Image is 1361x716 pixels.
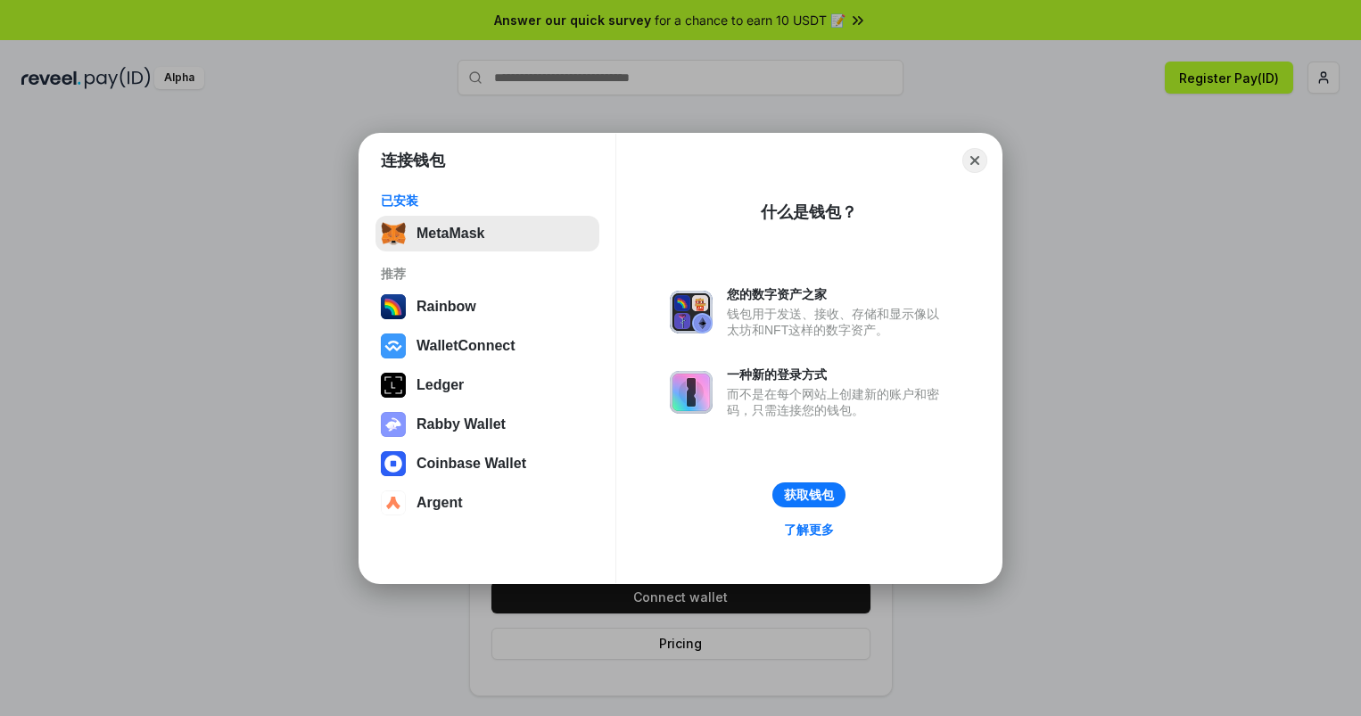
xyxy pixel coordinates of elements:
button: 获取钱包 [772,482,845,507]
img: svg+xml,%3Csvg%20width%3D%2228%22%20height%3D%2228%22%20viewBox%3D%220%200%2028%2028%22%20fill%3D... [381,451,406,476]
div: Rainbow [417,299,476,315]
button: MetaMask [375,216,599,251]
div: Coinbase Wallet [417,456,526,472]
img: svg+xml,%3Csvg%20width%3D%2228%22%20height%3D%2228%22%20viewBox%3D%220%200%2028%2028%22%20fill%3D... [381,490,406,515]
img: svg+xml,%3Csvg%20xmlns%3D%22http%3A%2F%2Fwww.w3.org%2F2000%2Fsvg%22%20fill%3D%22none%22%20viewBox... [381,412,406,437]
img: svg+xml,%3Csvg%20xmlns%3D%22http%3A%2F%2Fwww.w3.org%2F2000%2Fsvg%22%20fill%3D%22none%22%20viewBox... [670,371,713,414]
h1: 连接钱包 [381,150,445,171]
button: Ledger [375,367,599,403]
div: WalletConnect [417,338,516,354]
div: 推荐 [381,266,594,282]
div: 获取钱包 [784,487,834,503]
div: MetaMask [417,226,484,242]
div: 钱包用于发送、接收、存储和显示像以太坊和NFT这样的数字资产。 [727,306,948,338]
img: svg+xml,%3Csvg%20width%3D%22120%22%20height%3D%22120%22%20viewBox%3D%220%200%20120%20120%22%20fil... [381,294,406,319]
a: 了解更多 [773,518,845,541]
img: svg+xml,%3Csvg%20fill%3D%22none%22%20height%3D%2233%22%20viewBox%3D%220%200%2035%2033%22%20width%... [381,221,406,246]
button: Argent [375,485,599,521]
button: Close [962,148,987,173]
button: WalletConnect [375,328,599,364]
div: 一种新的登录方式 [727,366,948,383]
div: Rabby Wallet [417,416,506,432]
div: Argent [417,495,463,511]
div: 已安装 [381,193,594,209]
div: 而不是在每个网站上创建新的账户和密码，只需连接您的钱包。 [727,386,948,418]
button: Coinbase Wallet [375,446,599,481]
img: svg+xml,%3Csvg%20xmlns%3D%22http%3A%2F%2Fwww.w3.org%2F2000%2Fsvg%22%20fill%3D%22none%22%20viewBox... [670,291,713,333]
div: Ledger [417,377,464,393]
button: Rainbow [375,289,599,325]
img: svg+xml,%3Csvg%20width%3D%2228%22%20height%3D%2228%22%20viewBox%3D%220%200%2028%2028%22%20fill%3D... [381,333,406,358]
div: 了解更多 [784,522,834,538]
div: 什么是钱包？ [761,202,857,223]
button: Rabby Wallet [375,407,599,442]
div: 您的数字资产之家 [727,286,948,302]
img: svg+xml,%3Csvg%20xmlns%3D%22http%3A%2F%2Fwww.w3.org%2F2000%2Fsvg%22%20width%3D%2228%22%20height%3... [381,373,406,398]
